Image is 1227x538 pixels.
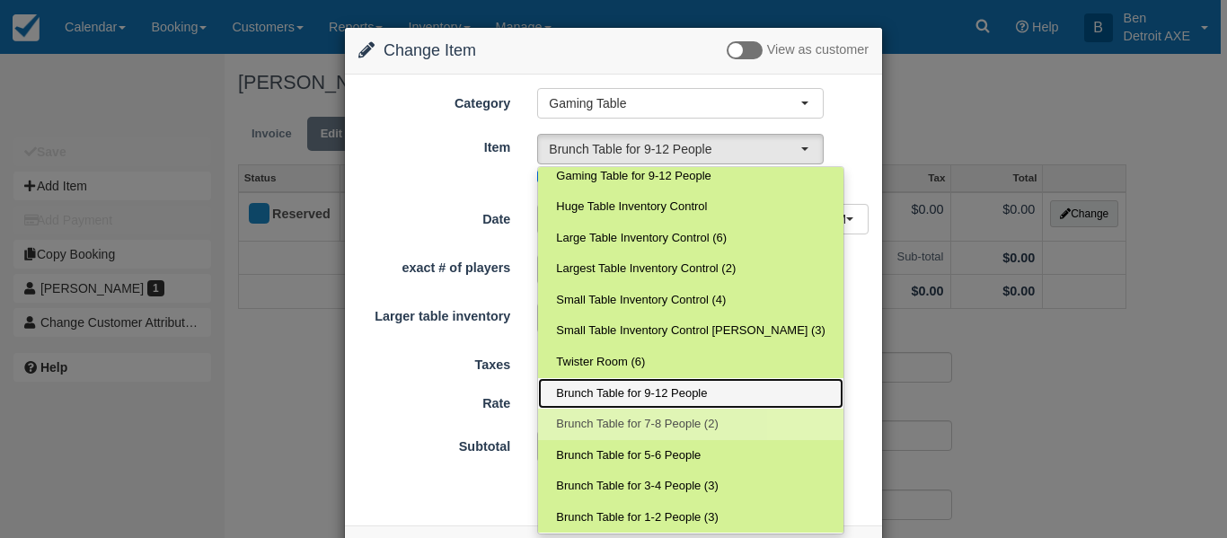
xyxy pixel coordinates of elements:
[345,431,524,456] label: Subtotal
[345,204,524,229] label: Date
[556,354,645,371] span: Twister Room (6)
[556,447,701,464] span: Brunch Table for 5-6 People
[345,132,524,157] label: Item
[345,88,524,113] label: Category
[767,43,869,57] span: View as customer
[537,134,824,164] button: Brunch Table for 9-12 People
[556,478,718,495] span: Brunch Table for 3-4 People (3)
[549,94,800,112] span: Gaming Table
[537,88,824,119] button: Gaming Table
[556,198,707,216] span: Huge Table Inventory Control
[524,390,882,419] div: 1
[556,322,825,340] span: Small Table Inventory Control [PERSON_NAME] (3)
[384,41,476,59] span: Change Item
[556,416,718,433] span: Brunch Table for 7-8 People (2)
[556,509,718,526] span: Brunch Table for 1-2 People (3)
[556,230,727,247] span: Large Table Inventory Control (6)
[556,292,726,309] span: Small Table Inventory Control (4)
[556,385,707,402] span: Brunch Table for 9-12 People
[556,168,711,185] span: Gaming Table for 9-12 People
[345,301,524,326] label: Larger table inventory
[345,349,524,375] label: Taxes
[345,252,524,278] label: exact # of players
[345,388,524,413] label: Rate
[556,260,736,278] span: Largest Table Inventory Control (2)
[549,140,800,158] span: Brunch Table for 9-12 People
